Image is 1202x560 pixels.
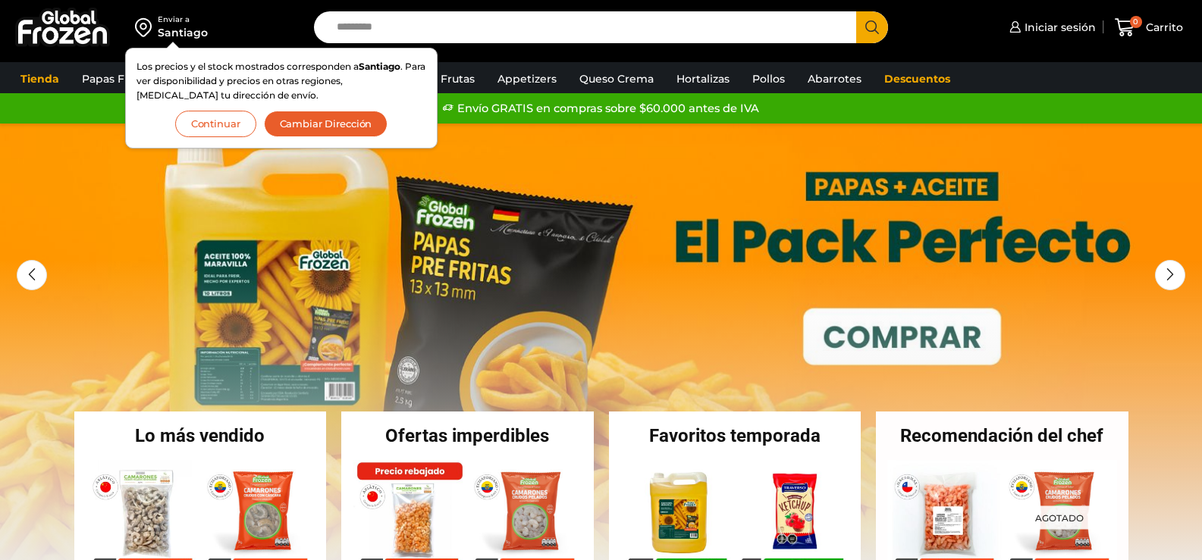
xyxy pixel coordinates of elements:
h2: Recomendación del chef [876,427,1128,445]
strong: Santiago [359,61,400,72]
button: Continuar [175,111,256,137]
a: Abarrotes [800,64,869,93]
p: Agotado [1025,505,1094,529]
span: 0 [1130,16,1142,28]
a: Queso Crema [572,64,661,93]
p: Los precios y el stock mostrados corresponden a . Para ver disponibilidad y precios en otras regi... [137,59,426,103]
h2: Lo más vendido [74,427,327,445]
a: Iniciar sesión [1006,12,1096,42]
img: address-field-icon.svg [135,14,158,40]
h2: Favoritos temporada [609,427,861,445]
div: Previous slide [17,260,47,290]
div: Santiago [158,25,208,40]
div: Next slide [1155,260,1185,290]
a: Pollos [745,64,792,93]
a: Descuentos [877,64,958,93]
a: Appetizers [490,64,564,93]
button: Cambiar Dirección [264,111,388,137]
a: 0 Carrito [1111,10,1187,45]
button: Search button [856,11,888,43]
div: Enviar a [158,14,208,25]
span: Carrito [1142,20,1183,35]
span: Iniciar sesión [1021,20,1096,35]
a: Papas Fritas [74,64,155,93]
h2: Ofertas imperdibles [341,427,594,445]
a: Hortalizas [669,64,737,93]
a: Tienda [13,64,67,93]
